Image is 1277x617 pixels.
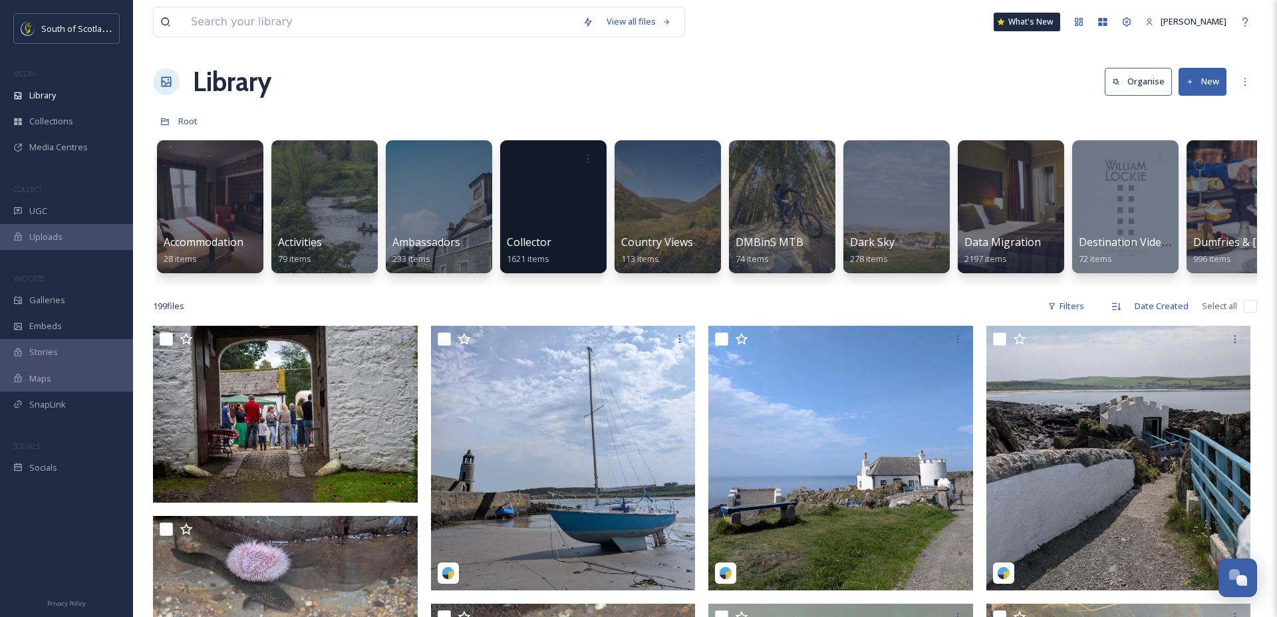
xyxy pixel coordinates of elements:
span: Dark Sky [850,235,895,249]
img: snapsea-logo.png [442,566,455,580]
span: Destination Videos [1079,235,1173,249]
span: Select all [1202,300,1237,312]
span: Stories [29,346,58,358]
span: 72 items [1079,253,1112,265]
input: Search your library [184,7,576,37]
img: the_ratchers-17979406028714415.jpeg [708,326,973,590]
span: SOCIALS [13,441,40,451]
span: MEDIA [13,68,37,78]
a: Accommodation28 items [164,236,243,265]
a: Destination Videos72 items [1079,236,1173,265]
span: 28 items [164,253,197,265]
img: 240817-Glenlair-Feastival-2024-6-Demijohn.jpg [153,326,418,503]
span: 233 items [392,253,430,265]
span: Collections [29,115,73,128]
span: WIDGETS [13,273,44,283]
a: Data Migration2197 items [964,236,1041,265]
a: [PERSON_NAME] [1139,9,1233,35]
a: Privacy Policy [47,594,86,610]
a: Country Views113 items [621,236,693,265]
span: Galleries [29,294,65,307]
span: 2197 items [964,253,1007,265]
a: Dark Sky278 items [850,236,895,265]
span: Country Views [621,235,693,249]
span: Root [178,115,198,127]
span: DMBinS MTB [736,235,803,249]
span: SnapLink [29,398,66,411]
span: Media Centres [29,141,88,154]
img: snapsea-logo.png [997,566,1010,580]
button: Open Chat [1218,558,1257,597]
span: [PERSON_NAME] [1161,15,1226,27]
span: Privacy Policy [47,599,86,608]
span: Library [29,89,56,102]
span: COLLECT [13,184,42,194]
img: snapsea-logo.png [719,566,732,580]
span: Accommodation [164,235,243,249]
span: 79 items [278,253,311,265]
span: 113 items [621,253,659,265]
span: 996 items [1193,253,1231,265]
a: Activities79 items [278,236,322,265]
a: Ambassadors233 items [392,236,460,265]
span: 74 items [736,253,769,265]
img: the_ratchers-18071177596821500.jpeg [431,326,696,590]
a: DMBinS MTB74 items [736,236,803,265]
span: Uploads [29,231,63,243]
span: Socials [29,461,57,474]
a: Collector1621 items [507,236,551,265]
span: 278 items [850,253,888,265]
span: Maps [29,372,51,385]
span: 199 file s [153,300,184,312]
img: the_ratchers-18072897559782196.jpeg [986,326,1251,590]
span: Embeds [29,320,62,332]
span: South of Scotland Destination Alliance [41,22,193,35]
div: Date Created [1128,293,1195,319]
a: What's New [994,13,1060,31]
img: images.jpeg [21,22,35,35]
a: View all files [600,9,678,35]
button: New [1179,68,1226,95]
span: Ambassadors [392,235,460,249]
div: Filters [1041,293,1091,319]
span: UGC [29,205,47,217]
span: Data Migration [964,235,1041,249]
span: 1621 items [507,253,549,265]
button: Organise [1105,68,1172,95]
a: Root [178,113,198,129]
span: Collector [507,235,551,249]
span: Activities [278,235,322,249]
a: Library [193,62,271,102]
